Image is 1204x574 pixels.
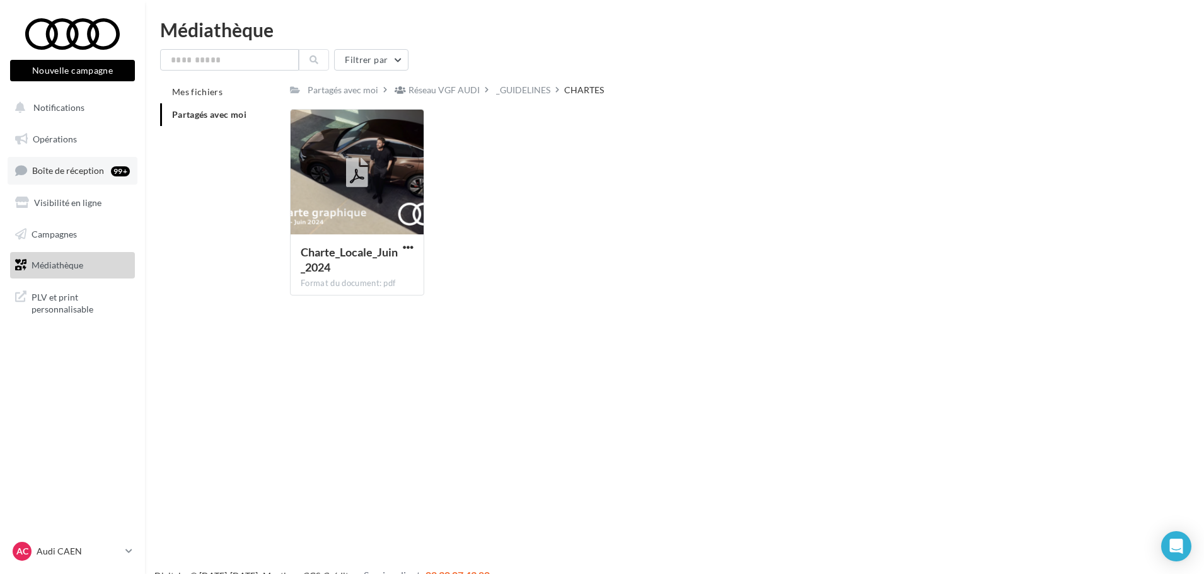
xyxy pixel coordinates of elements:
a: PLV et print personnalisable [8,284,137,321]
p: Audi CAEN [37,545,120,558]
div: CHARTES [564,84,604,96]
span: Mes fichiers [172,86,223,97]
div: 99+ [111,166,130,176]
a: Campagnes [8,221,137,248]
a: Visibilité en ligne [8,190,137,216]
span: Boîte de réception [32,165,104,176]
span: Visibilité en ligne [34,197,101,208]
span: Opérations [33,134,77,144]
span: Charte_Locale_Juin_2024 [301,245,398,274]
a: Boîte de réception99+ [8,157,137,184]
div: Réseau VGF AUDI [408,84,480,96]
span: Médiathèque [32,260,83,270]
div: Médiathèque [160,20,1189,39]
div: Format du document: pdf [301,278,414,289]
button: Filtrer par [334,49,408,71]
a: Médiathèque [8,252,137,278]
span: Campagnes [32,228,77,239]
div: _GUIDELINES [496,84,550,96]
div: Partagés avec moi [308,84,378,96]
span: PLV et print personnalisable [32,289,130,316]
span: Notifications [33,102,84,113]
a: Opérations [8,126,137,152]
a: AC Audi CAEN [10,539,135,563]
span: Partagés avec moi [172,109,246,120]
button: Notifications [8,95,132,121]
div: Open Intercom Messenger [1161,531,1191,561]
button: Nouvelle campagne [10,60,135,81]
span: AC [16,545,28,558]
